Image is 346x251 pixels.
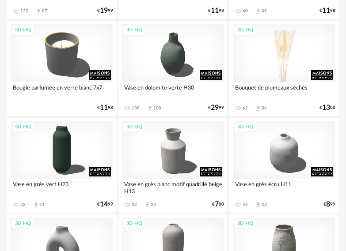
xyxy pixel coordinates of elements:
div: 3D HQ [122,25,146,36]
div: € 98 [319,8,335,14]
span: Download icon [144,202,151,208]
div: € 00 [212,202,224,207]
div: 3D HQ [11,122,35,133]
div: Vase en grès écru H11 [233,179,335,196]
a: 3D HQ Vase en dolomite verte H30 138 Download icon 100 €2999 [118,21,228,116]
div: € 99 [97,202,113,207]
div: € 00 [319,105,335,111]
div: 3D HQ [11,218,35,229]
div: 3D HQ [233,25,257,36]
span: Download icon [35,8,42,15]
span: 19 [100,8,108,14]
span: 13 [322,105,330,111]
a: 3D HQ Bougie parfumée en verre blanc 7x7 €1198 [7,21,117,116]
div: 138 [132,105,140,111]
span: Download icon [147,105,153,112]
span: 14 [100,202,108,207]
span: 7 [215,202,219,207]
div: € 98 [208,8,224,14]
span: 8 [326,202,330,207]
span: Download icon [33,202,39,208]
div: 87 [42,8,47,14]
a: 3D HQ Vase en grès blanc motif quadrillé beige H13 32 Download icon 23 €700 [118,118,228,213]
div: 32 [20,202,26,207]
span: 11 [322,8,330,14]
div: 60 [243,8,248,14]
div: 3D HQ [11,25,35,36]
span: Download icon [255,105,262,112]
span: Download icon [255,202,262,208]
span: 11 [211,8,219,14]
div: 32 [132,202,137,207]
div: Bougie parfumée en verre blanc 7x7 [11,82,113,100]
div: 132 [20,8,28,14]
div: € 99 [97,8,113,14]
span: Download icon [255,8,262,15]
div: 3D HQ [122,122,146,133]
div: 39 [262,8,267,14]
div: 21 [39,202,45,207]
div: 3D HQ [122,218,146,229]
div: 3D HQ [233,218,257,229]
div: 62 [243,105,248,111]
div: 23 [151,202,156,207]
div: 36 [262,105,267,111]
div: € 98 [97,105,113,111]
span: 29 [211,105,219,111]
div: Vase en grès blanc motif quadrillé beige H13 [122,179,224,196]
div: Bouquet de plumeaux séchés [233,82,335,100]
div: 44 [243,202,248,207]
a: 3D HQ Vase en grès écru H11 44 Download icon 23 €899 [229,118,339,213]
div: 3D HQ [233,122,257,133]
span: 11 [100,105,108,111]
div: € 99 [323,202,335,207]
a: 3D HQ Vase en grès vert H23 32 Download icon 21 €1499 [7,118,117,213]
div: € 99 [208,105,224,111]
div: Vase en grès vert H23 [11,179,113,196]
a: 3D HQ Bouquet de plumeaux séchés 62 Download icon 36 €1300 [229,21,339,116]
div: Vase en dolomite verte H30 [122,82,224,100]
div: 23 [262,202,267,207]
div: 100 [153,105,161,111]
